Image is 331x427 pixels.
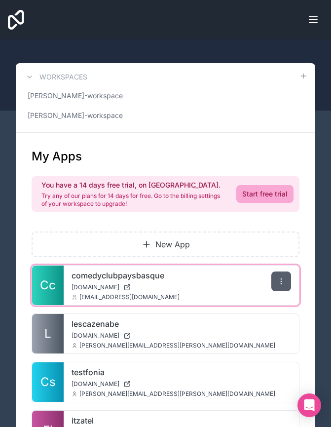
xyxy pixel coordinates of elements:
[32,314,64,353] a: L
[32,149,82,164] h1: My Apps
[72,270,180,281] a: comedyclubpaysbasque
[297,393,321,417] div: Open Intercom Messenger
[72,366,275,378] a: testfonia
[79,293,180,301] span: [EMAIL_ADDRESS][DOMAIN_NAME]
[24,107,307,124] a: [PERSON_NAME]-workspace
[72,283,180,291] a: [DOMAIN_NAME]
[72,380,119,388] span: [DOMAIN_NAME]
[28,91,123,101] span: [PERSON_NAME]-workspace
[44,326,51,342] span: L
[303,8,323,32] button: Toggle menu
[40,277,56,293] span: Cc
[72,318,275,330] a: lescazenabe
[32,266,64,305] a: Cc
[41,192,224,208] p: Try any of our plans for 14 days for free. Go to the billing settings of your workspace to upgrade!
[41,180,224,190] h2: You have a 14 days free trial, on [GEOGRAPHIC_DATA].
[40,374,56,390] span: Cs
[39,72,87,82] h3: Workspaces
[32,232,299,257] a: New App
[72,332,275,340] a: [DOMAIN_NAME]
[72,332,119,340] span: [DOMAIN_NAME]
[72,283,119,291] span: [DOMAIN_NAME]
[79,390,275,398] span: [PERSON_NAME][EMAIL_ADDRESS][PERSON_NAME][DOMAIN_NAME]
[24,87,307,105] a: [PERSON_NAME]-workspace
[24,71,87,83] a: Workspaces
[28,111,123,120] span: [PERSON_NAME]-workspace
[236,185,294,203] a: Start free trial
[72,415,275,427] a: itzatel
[79,342,275,349] span: [PERSON_NAME][EMAIL_ADDRESS][PERSON_NAME][DOMAIN_NAME]
[32,362,64,402] a: Cs
[72,380,275,388] a: [DOMAIN_NAME]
